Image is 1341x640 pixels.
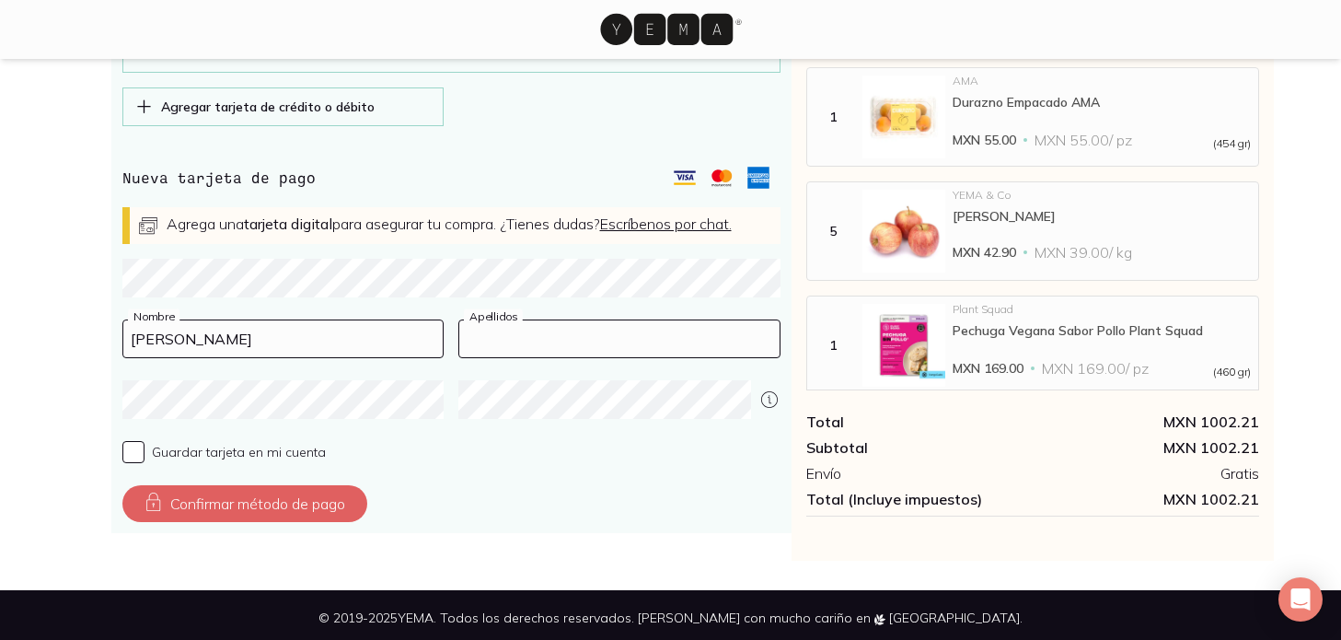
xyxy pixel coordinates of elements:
span: MXN 1002.21 [1033,490,1259,508]
p: Agregar tarjeta de crédito o débito [161,99,375,115]
span: Agrega una para asegurar tu compra. ¿Tienes dudas? [167,215,732,233]
img: Manzana Gala [862,190,945,273]
label: Nombre [128,309,179,323]
div: 1 [811,109,855,125]
a: Escríbenos por chat. [600,215,732,233]
div: Gratis [1033,464,1259,483]
span: MXN 42.90 [953,243,1016,262]
span: MXN 55.00 / pz [1035,131,1132,149]
div: MXN 1002.21 [1033,413,1259,431]
h4: Nueva tarjeta de pago [122,167,316,189]
span: MXN 55.00 [953,131,1016,149]
div: Total (Incluye impuestos) [806,490,1033,508]
div: MXN 1002.21 [1033,438,1259,457]
input: Guardar tarjeta en mi cuenta [122,441,145,463]
strong: tarjeta digital [244,215,332,233]
div: Open Intercom Messenger [1278,577,1323,622]
span: MXN 169.00 [953,359,1023,378]
div: Plant Squad [953,304,1252,315]
div: Durazno Empacado AMA [953,94,1252,111]
div: [PERSON_NAME] [953,208,1252,225]
div: 5 [811,223,855,239]
span: MXN 169.00 / pz [1042,359,1149,378]
div: Pechuga Vegana Sabor Pollo Plant Squad [953,322,1252,339]
div: Total [806,413,1033,431]
button: Confirmar método de pago [122,485,367,522]
div: Subtotal [806,438,1033,457]
span: [PERSON_NAME] con mucho cariño en [GEOGRAPHIC_DATA]. [638,610,1023,626]
span: MXN 39.00 / kg [1035,243,1132,262]
div: 1 [811,337,855,354]
img: Pechuga Vegana Sabor Pollo Plant Squad [862,304,945,387]
div: Envío [806,464,1033,483]
span: Guardar tarjeta en mi cuenta [152,444,326,460]
span: (460 gr) [1213,367,1251,378]
span: (454 gr) [1213,138,1251,149]
img: Durazno Empacado AMA [862,76,945,158]
div: YEMA & Co [953,190,1252,201]
label: Apellidos [464,309,523,323]
div: AMA [953,76,1252,87]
